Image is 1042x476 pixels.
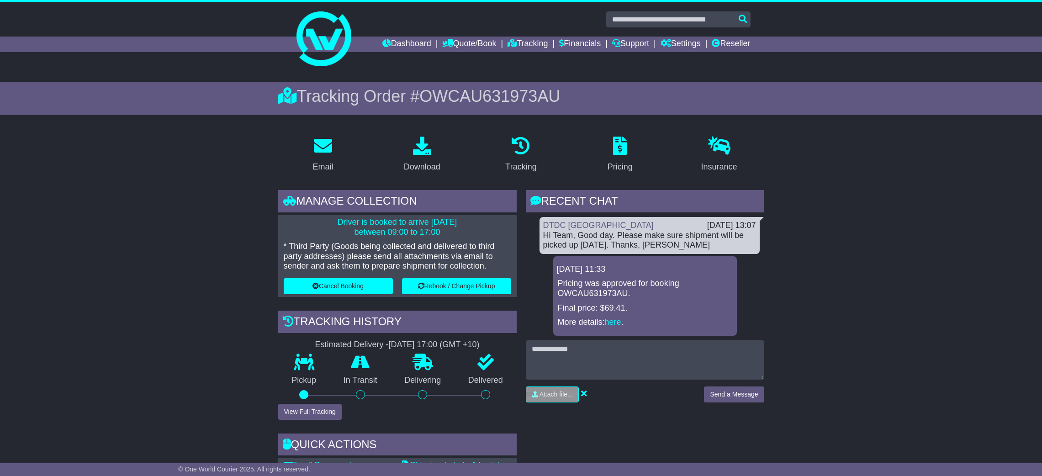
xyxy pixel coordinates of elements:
[707,221,756,231] div: [DATE] 13:07
[442,37,496,52] a: Quote/Book
[278,404,342,420] button: View Full Tracking
[543,221,654,230] a: DTDC [GEOGRAPHIC_DATA]
[455,376,517,386] p: Delivered
[558,303,732,313] p: Final price: $69.41.
[404,161,440,173] div: Download
[278,340,517,350] div: Estimated Delivery -
[505,161,536,173] div: Tracking
[602,133,639,176] a: Pricing
[389,340,480,350] div: [DATE] 17:00 (GMT +10)
[543,231,756,250] div: Hi Team, Good day. Please make sure shipment will be picked up [DATE]. Thanks, [PERSON_NAME]
[312,161,333,173] div: Email
[178,465,310,473] span: © One World Courier 2025. All rights reserved.
[695,133,743,176] a: Insurance
[284,278,393,294] button: Cancel Booking
[557,264,733,275] div: [DATE] 11:33
[278,86,764,106] div: Tracking Order #
[558,317,732,328] p: More details: .
[605,317,621,327] a: here
[278,434,517,458] div: Quick Actions
[284,242,511,271] p: * Third Party (Goods being collected and delivered to third party addresses) please send all atta...
[419,87,560,106] span: OWCAU631973AU
[382,37,431,52] a: Dashboard
[278,311,517,335] div: Tracking history
[278,376,330,386] p: Pickup
[402,460,507,470] a: Shipping Label - A4 printer
[284,217,511,237] p: Driver is booked to arrive [DATE] between 09:00 to 17:00
[278,190,517,215] div: Manage collection
[558,279,732,298] p: Pricing was approved for booking OWCAU631973AU.
[526,190,764,215] div: RECENT CHAT
[284,460,356,470] a: Email Documents
[330,376,391,386] p: In Transit
[712,37,750,52] a: Reseller
[701,161,737,173] div: Insurance
[499,133,542,176] a: Tracking
[559,37,601,52] a: Financials
[612,37,649,52] a: Support
[508,37,548,52] a: Tracking
[704,386,764,402] button: Send a Message
[307,133,339,176] a: Email
[402,278,511,294] button: Rebook / Change Pickup
[608,161,633,173] div: Pricing
[661,37,701,52] a: Settings
[398,133,446,176] a: Download
[391,376,455,386] p: Delivering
